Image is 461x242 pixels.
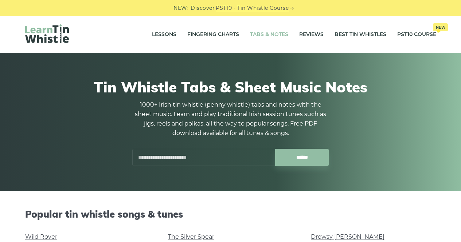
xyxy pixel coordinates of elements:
[433,23,448,31] span: New
[25,233,57,240] a: Wild Rover
[397,25,436,44] a: PST10 CourseNew
[168,233,214,240] a: The Silver Spear
[299,25,324,44] a: Reviews
[152,25,176,44] a: Lessons
[250,25,288,44] a: Tabs & Notes
[187,25,239,44] a: Fingering Charts
[132,100,329,138] p: 1000+ Irish tin whistle (penny whistle) tabs and notes with the sheet music. Learn and play tradi...
[25,78,436,96] h1: Tin Whistle Tabs & Sheet Music Notes
[25,209,436,220] h2: Popular tin whistle songs & tunes
[311,233,384,240] a: Drowsy [PERSON_NAME]
[25,24,69,43] img: LearnTinWhistle.com
[335,25,386,44] a: Best Tin Whistles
